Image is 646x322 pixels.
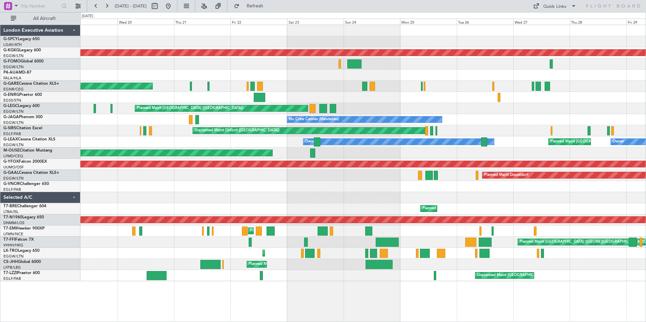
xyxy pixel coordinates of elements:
[3,59,44,63] a: G-FOMOGlobal 6000
[3,76,21,81] a: FALA/HLA
[3,93,19,97] span: G-ENRG
[520,237,632,247] div: Planned Maint [GEOGRAPHIC_DATA] ([GEOGRAPHIC_DATA] Intl)
[3,131,21,136] a: EGLF/FAB
[400,19,456,25] div: Mon 25
[3,271,17,275] span: T7-LZZI
[3,232,23,237] a: LFMN/NCE
[3,176,24,181] a: EGGW/LTN
[3,249,40,253] a: LX-TROLegacy 650
[3,254,24,259] a: EGGW/LTN
[3,220,24,225] a: DNMM/LOS
[287,19,344,25] div: Sat 23
[3,149,20,153] span: M-OUSE
[3,137,18,141] span: G-LEAX
[457,19,513,25] div: Tue 26
[3,109,24,114] a: EGGW/LTN
[3,98,21,103] a: EGSS/STN
[3,126,42,130] a: G-SIRSCitation Excel
[543,3,566,10] div: Quick Links
[3,238,34,242] a: T7-FFIFalcon 7X
[82,14,93,19] div: [DATE]
[3,226,45,231] a: T7-EMIHawker 900XP
[3,187,21,192] a: EGLF/FAB
[3,154,23,159] a: LFMD/CEQ
[3,265,21,270] a: LFPB/LBG
[3,142,24,147] a: EGGW/LTN
[3,171,59,175] a: G-GAALCessna Citation XLS+
[3,93,42,97] a: G-ENRGPraetor 600
[613,137,624,147] div: Owner
[118,19,174,25] div: Wed 20
[3,53,24,58] a: EGGW/LTN
[3,243,23,248] a: VHHH/HKG
[3,48,41,52] a: G-KGKGLegacy 600
[249,259,355,269] div: Planned Maint [GEOGRAPHIC_DATA] ([GEOGRAPHIC_DATA])
[3,238,15,242] span: T7-FFI
[230,19,287,25] div: Fri 22
[3,120,24,125] a: EGGW/LTN
[250,226,306,236] div: Planned Maint [PERSON_NAME]
[195,126,279,136] div: Unplanned Maint Oxford ([GEOGRAPHIC_DATA])
[513,19,570,25] div: Wed 27
[174,19,230,25] div: Thu 21
[3,104,18,108] span: G-LEGC
[18,16,71,21] span: All Aircraft
[3,64,24,70] a: EGGW/LTN
[115,3,147,9] span: [DATE] - [DATE]
[3,82,59,86] a: G-GARECessna Citation XLS+
[3,182,20,186] span: G-VNOR
[3,249,18,253] span: LX-TRO
[241,4,269,8] span: Refresh
[3,226,17,231] span: T7-EMI
[305,137,317,147] div: Owner
[3,276,21,281] a: EGLF/FAB
[3,37,40,41] a: G-SPCYLegacy 650
[289,114,339,125] div: No Crew Cannes (Mandelieu)
[3,171,19,175] span: G-GAAL
[3,104,40,108] a: G-LEGCLegacy 600
[3,48,19,52] span: G-KGKG
[3,204,17,208] span: T7-BRE
[3,71,19,75] span: P4-AUA
[3,71,31,75] a: P4-AUAMD-87
[3,115,19,119] span: G-JAGA
[3,115,43,119] a: G-JAGAPhenom 300
[3,160,47,164] a: G-YFOXFalcon 2000EX
[137,103,243,113] div: Planned Maint [GEOGRAPHIC_DATA] ([GEOGRAPHIC_DATA])
[3,215,44,219] a: T7-N1960Legacy 650
[21,1,59,11] input: Trip Number
[3,271,40,275] a: T7-LZZIPraetor 600
[3,126,16,130] span: G-SIRS
[3,149,52,153] a: M-OUSECitation Mustang
[3,260,41,264] a: CS-JHHGlobal 6000
[3,42,22,47] a: LGAV/ATH
[61,19,117,25] div: Tue 19
[7,13,73,24] button: All Aircraft
[3,37,18,41] span: G-SPCY
[3,59,21,63] span: G-FOMO
[3,82,19,86] span: G-GARE
[3,260,18,264] span: CS-JHH
[3,209,19,214] a: LTBA/ISL
[570,19,626,25] div: Thu 28
[422,204,504,214] div: Planned Maint Warsaw ([GEOGRAPHIC_DATA])
[3,137,55,141] a: G-LEAXCessna Citation XLS
[3,215,22,219] span: T7-N1960
[3,182,49,186] a: G-VNORChallenger 650
[484,170,528,180] div: Planned Maint Dusseldorf
[344,19,400,25] div: Sun 24
[3,87,24,92] a: EGNR/CEG
[3,204,46,208] a: T7-BREChallenger 604
[3,160,19,164] span: G-YFOX
[231,1,271,11] button: Refresh
[3,165,24,170] a: UUMO/OSF
[477,270,588,280] div: Unplanned Maint [GEOGRAPHIC_DATA] ([GEOGRAPHIC_DATA])
[530,1,580,11] button: Quick Links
